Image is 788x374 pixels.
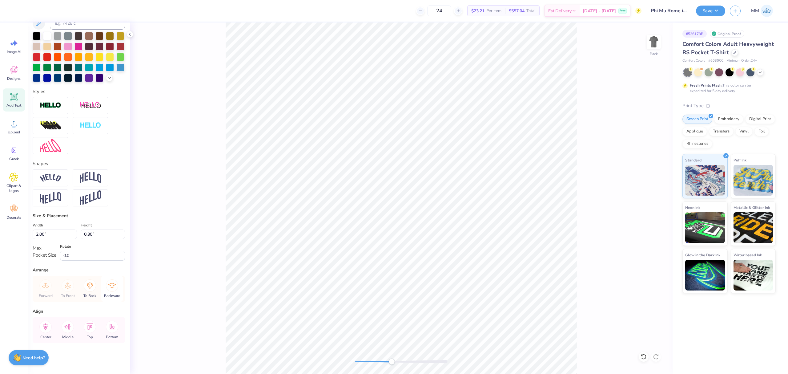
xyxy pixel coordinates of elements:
[104,293,120,298] span: Backward
[685,212,725,243] img: Neon Ink
[754,127,769,136] div: Foil
[106,335,118,339] span: Bottom
[50,17,125,30] input: e.g. 7428 c
[748,5,776,17] a: MM
[726,58,757,63] span: Minimum Order: 24 +
[583,8,616,14] span: [DATE] - [DATE]
[81,222,92,229] label: Height
[80,102,101,109] img: Shadow
[33,88,45,95] label: Styles
[648,36,660,48] img: Back
[40,192,61,204] img: Flag
[33,245,56,258] div: Max Pocket Size
[710,30,744,38] div: Original Proof
[40,174,61,182] img: Arc
[696,6,725,16] button: Save
[427,5,451,16] input: – –
[745,115,775,124] div: Digital Print
[682,115,712,124] div: Screen Print
[7,49,21,54] span: Image AI
[682,58,705,63] span: Comfort Colors
[734,204,770,211] span: Metallic & Glitter Ink
[646,5,691,17] input: Untitled Design
[690,83,722,88] strong: Fresh Prints Flash:
[685,165,725,196] img: Standard
[6,103,21,108] span: Add Text
[708,58,723,63] span: # 6030CC
[6,215,21,220] span: Decorate
[87,335,93,339] span: Top
[620,9,625,13] span: Free
[734,260,773,291] img: Water based Ink
[682,40,774,56] span: Comfort Colors Adult Heavyweight RS Pocket T-Shirt
[685,157,702,163] span: Standard
[548,8,572,14] span: Est. Delivery
[40,102,61,109] img: Stroke
[734,252,762,258] span: Water based Ink
[7,76,21,81] span: Designs
[761,5,773,17] img: Mariah Myssa Salurio
[33,160,48,167] label: Shapes
[4,183,24,193] span: Clipart & logos
[80,190,101,205] img: Rise
[682,127,707,136] div: Applique
[734,165,773,196] img: Puff Ink
[526,8,536,14] span: Total
[80,122,101,129] img: Negative Space
[471,8,484,14] span: $23.21
[9,157,19,161] span: Greek
[8,130,20,135] span: Upload
[650,51,658,57] div: Back
[486,8,501,14] span: Per Item
[682,102,776,109] div: Print Type
[22,355,45,361] strong: Need help?
[33,213,125,219] div: Size & Placement
[685,252,720,258] span: Glow in the Dark Ink
[682,30,707,38] div: # 526173B
[40,139,61,152] img: Free Distort
[685,260,725,291] img: Glow in the Dark Ink
[751,7,759,14] span: MM
[709,127,734,136] div: Transfers
[734,157,746,163] span: Puff Ink
[735,127,753,136] div: Vinyl
[734,212,773,243] img: Metallic & Glitter Ink
[509,8,525,14] span: $557.04
[388,359,395,365] div: Accessibility label
[62,335,74,339] span: Middle
[33,222,43,229] label: Width
[40,121,61,131] img: 3D Illusion
[60,243,71,250] label: Rotate
[714,115,743,124] div: Embroidery
[33,308,125,315] div: Align
[682,139,712,148] div: Rhinestones
[80,172,101,184] img: Arch
[33,267,125,273] div: Arrange
[83,293,96,298] span: To Back
[690,83,766,94] div: This color can be expedited for 5 day delivery.
[40,335,51,339] span: Center
[685,204,700,211] span: Neon Ink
